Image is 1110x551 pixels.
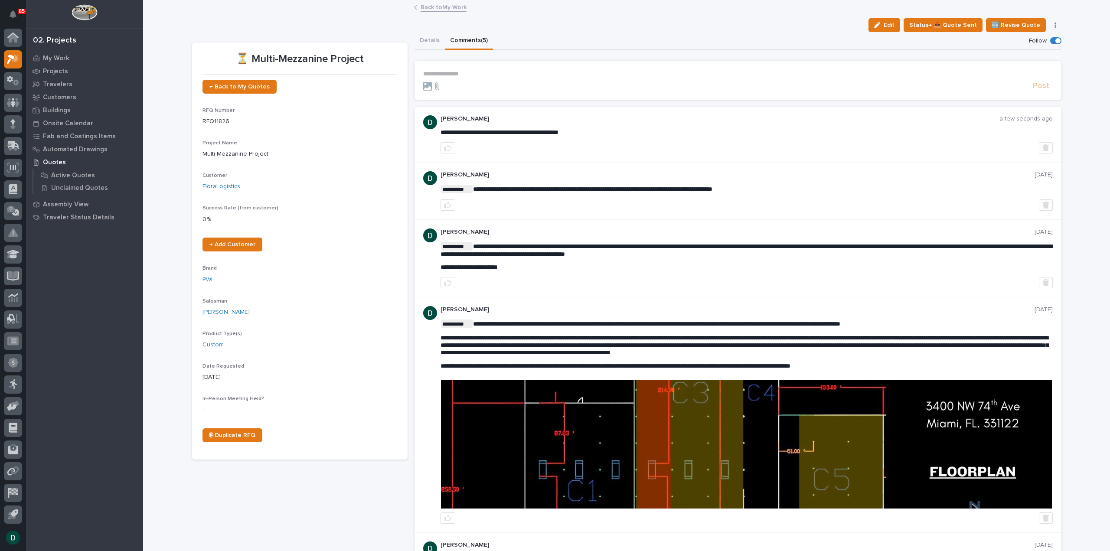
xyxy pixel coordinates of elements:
[904,18,983,32] button: Status→ 📤 Quote Sent
[43,107,71,114] p: Buildings
[19,8,25,14] p: 85
[43,81,72,88] p: Travelers
[909,20,977,30] span: Status→ 📤 Quote Sent
[26,117,143,130] a: Onsite Calendar
[202,80,277,94] a: ← Back to My Quotes
[209,241,255,248] span: + Add Customer
[202,364,244,369] span: Date Requested
[1033,81,1049,91] span: Post
[992,20,1040,30] span: 🆕 Revise Quote
[445,32,493,50] button: Comments (5)
[26,65,143,78] a: Projects
[26,78,143,91] a: Travelers
[43,55,69,62] p: My Work
[33,182,143,194] a: Unclaimed Quotes
[1035,228,1053,236] p: [DATE]
[1039,199,1053,211] button: Delete post
[202,205,278,211] span: Success Rate (from customer)
[72,4,97,20] img: Workspace Logo
[441,541,1035,549] p: [PERSON_NAME]
[33,169,143,181] a: Active Quotes
[423,171,437,185] img: ACg8ocJgdhFn4UJomsYM_ouCmoNuTXbjHW0N3LU2ED0DpQ4pt1V6hA=s96-c
[441,228,1035,236] p: [PERSON_NAME]
[986,18,1046,32] button: 🆕 Revise Quote
[202,308,250,317] a: [PERSON_NAME]
[43,120,93,127] p: Onsite Calendar
[202,238,262,251] a: + Add Customer
[202,173,227,178] span: Customer
[202,53,397,65] p: ⏳ Multi-Mezzanine Project
[51,184,108,192] p: Unclaimed Quotes
[202,117,397,126] p: RFQ11826
[26,130,143,143] a: Fab and Coatings Items
[43,94,76,101] p: Customers
[1029,81,1053,91] button: Post
[202,108,235,113] span: RFQ Number
[26,211,143,224] a: Traveler Status Details
[1035,171,1053,179] p: [DATE]
[999,115,1053,123] p: a few seconds ago
[43,133,116,140] p: Fab and Coatings Items
[441,115,999,123] p: [PERSON_NAME]
[441,512,455,524] button: like this post
[1029,37,1047,45] p: Follow
[26,104,143,117] a: Buildings
[423,115,437,129] img: ACg8ocJgdhFn4UJomsYM_ouCmoNuTXbjHW0N3LU2ED0DpQ4pt1V6hA=s96-c
[26,52,143,65] a: My Work
[441,142,455,153] button: like this post
[43,68,68,75] p: Projects
[4,5,22,23] button: Notifications
[43,201,88,209] p: Assembly View
[43,146,108,153] p: Automated Drawings
[202,373,397,382] p: [DATE]
[202,428,262,442] a: ⎘ Duplicate RFQ
[202,331,242,336] span: Product Type(s)
[43,159,66,166] p: Quotes
[26,198,143,211] a: Assembly View
[4,528,22,547] button: users-avatar
[26,156,143,169] a: Quotes
[33,36,76,46] div: 02. Projects
[441,306,1035,313] p: [PERSON_NAME]
[202,215,397,224] p: 0 %
[202,299,227,304] span: Salesman
[1039,512,1053,524] button: Delete post
[202,396,264,401] span: In-Person Meeting Held?
[1035,541,1053,549] p: [DATE]
[441,277,455,288] button: like this post
[26,91,143,104] a: Customers
[202,405,397,414] p: -
[415,32,445,50] button: Details
[441,199,455,211] button: like this post
[441,171,1035,179] p: [PERSON_NAME]
[43,214,114,222] p: Traveler Status Details
[209,84,270,90] span: ← Back to My Quotes
[26,143,143,156] a: Automated Drawings
[202,266,217,271] span: Brand
[423,306,437,320] img: ACg8ocJgdhFn4UJomsYM_ouCmoNuTXbjHW0N3LU2ED0DpQ4pt1V6hA=s96-c
[51,172,95,179] p: Active Quotes
[1039,142,1053,153] button: Delete post
[202,275,212,284] a: PWI
[202,340,224,349] a: Custom
[1039,277,1053,288] button: Delete post
[209,432,255,438] span: ⎘ Duplicate RFQ
[423,228,437,242] img: ACg8ocJgdhFn4UJomsYM_ouCmoNuTXbjHW0N3LU2ED0DpQ4pt1V6hA=s96-c
[11,10,22,24] div: Notifications85
[868,18,900,32] button: Edit
[202,150,397,159] p: Multi-Mezzanine Project
[884,21,895,29] span: Edit
[1035,306,1053,313] p: [DATE]
[202,140,237,146] span: Project Name
[202,182,240,191] a: FloraLogistics
[421,2,467,12] a: Back toMy Work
